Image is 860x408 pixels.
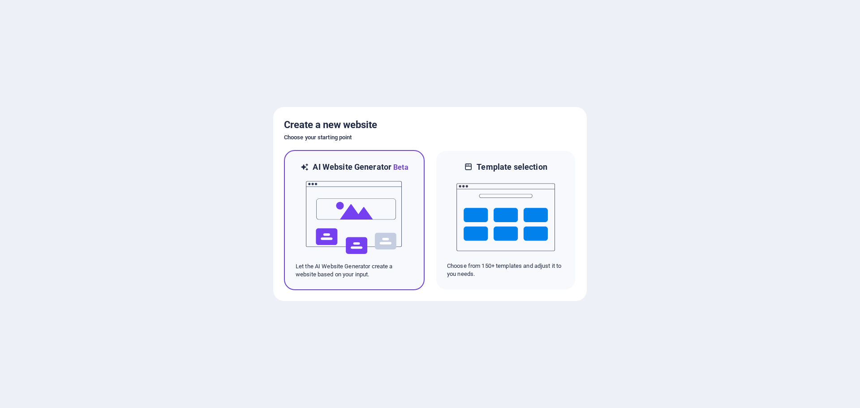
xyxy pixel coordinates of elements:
span: Beta [391,163,408,172]
p: Let the AI Website Generator create a website based on your input. [296,262,413,279]
img: ai [305,173,404,262]
h6: Template selection [477,162,547,172]
h5: Create a new website [284,118,576,132]
h6: AI Website Generator [313,162,408,173]
div: AI Website GeneratorBetaaiLet the AI Website Generator create a website based on your input. [284,150,425,290]
p: Choose from 150+ templates and adjust it to you needs. [447,262,564,278]
h6: Choose your starting point [284,132,576,143]
div: Template selectionChoose from 150+ templates and adjust it to you needs. [435,150,576,290]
